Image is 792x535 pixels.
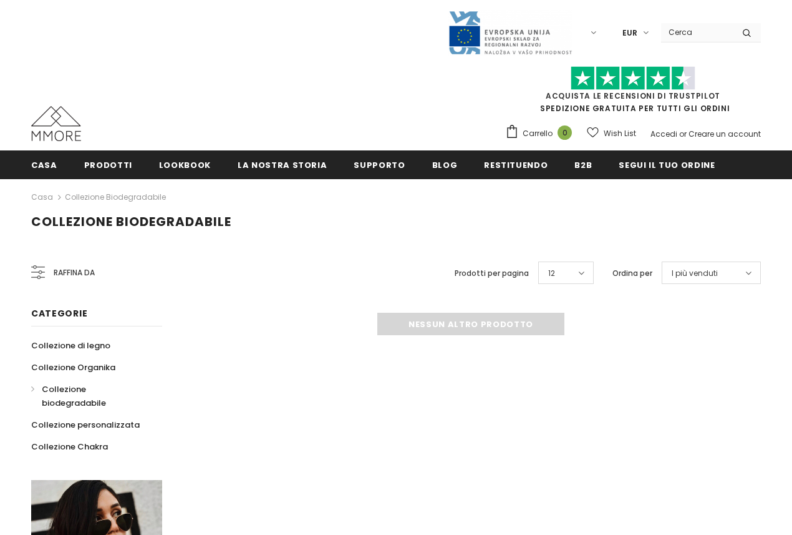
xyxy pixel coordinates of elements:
a: Wish List [587,122,636,144]
input: Search Site [661,23,733,41]
a: B2B [574,150,592,179]
span: Collezione Organika [31,361,115,373]
span: Carrello [523,127,553,140]
a: Segui il tuo ordine [619,150,715,179]
span: supporto [354,159,405,171]
span: Collezione Chakra [31,441,108,453]
span: Collezione personalizzata [31,419,140,431]
a: Carrello 0 [505,124,578,143]
label: Prodotti per pagina [455,267,529,280]
span: Casa [31,159,57,171]
a: Collezione Organika [31,356,115,378]
a: Casa [31,190,53,205]
span: 12 [548,267,555,280]
span: Collezione di legno [31,340,110,351]
a: Collezione biodegradabile [31,378,148,414]
img: Fidati di Pilot Stars [571,66,695,91]
label: Ordina per [612,267,652,280]
span: I più venduti [672,267,718,280]
a: Collezione biodegradabile [65,192,166,202]
a: Acquista le recensioni di TrustPilot [546,91,720,101]
span: Wish List [604,127,636,140]
span: Collezione biodegradabile [31,213,231,230]
span: Raffina da [54,266,95,280]
span: 0 [558,125,572,140]
span: EUR [622,27,637,39]
a: Creare un account [688,129,761,139]
span: or [679,129,687,139]
a: Lookbook [159,150,211,179]
a: Collezione Chakra [31,436,108,458]
span: La nostra storia [238,159,327,171]
span: Segui il tuo ordine [619,159,715,171]
a: Javni Razpis [448,27,572,37]
span: Restituendo [484,159,548,171]
a: Casa [31,150,57,179]
span: Lookbook [159,159,211,171]
span: Blog [432,159,458,171]
span: SPEDIZIONE GRATUITA PER TUTTI GLI ORDINI [505,72,761,114]
a: Blog [432,150,458,179]
img: Javni Razpis [448,10,572,56]
a: Accedi [650,129,677,139]
a: supporto [354,150,405,179]
a: Collezione di legno [31,335,110,356]
span: B2B [574,159,592,171]
img: Casi MMORE [31,106,81,141]
span: Prodotti [84,159,132,171]
a: La nostra storia [238,150,327,179]
a: Prodotti [84,150,132,179]
a: Restituendo [484,150,548,179]
a: Collezione personalizzata [31,414,140,436]
span: Categorie [31,307,87,320]
span: Collezione biodegradabile [42,383,106,409]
